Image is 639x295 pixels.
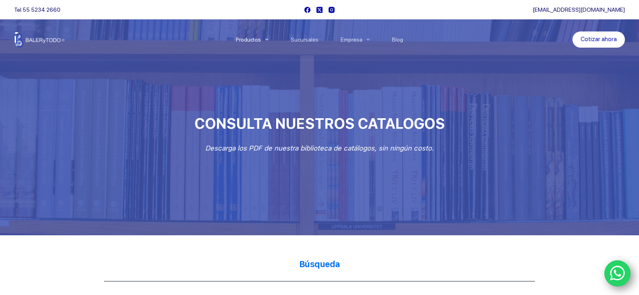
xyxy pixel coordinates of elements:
img: Balerytodo [14,32,65,47]
a: [EMAIL_ADDRESS][DOMAIN_NAME] [533,6,625,13]
a: Instagram [329,7,335,13]
a: X (Twitter) [316,7,323,13]
nav: Menu Principal [225,19,414,60]
a: Cotizar ahora [572,31,625,48]
a: Facebook [304,7,310,13]
em: Descarga los PDF de nuestra biblioteca de catálogos, sin ningún costo. [205,144,434,152]
span: CONSULTA NUESTROS CATALOGOS [194,115,445,132]
span: Tel. [14,6,60,13]
a: WhatsApp [604,260,631,287]
a: 55 5234 2660 [23,6,60,13]
strong: Búsqueda [299,259,340,269]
